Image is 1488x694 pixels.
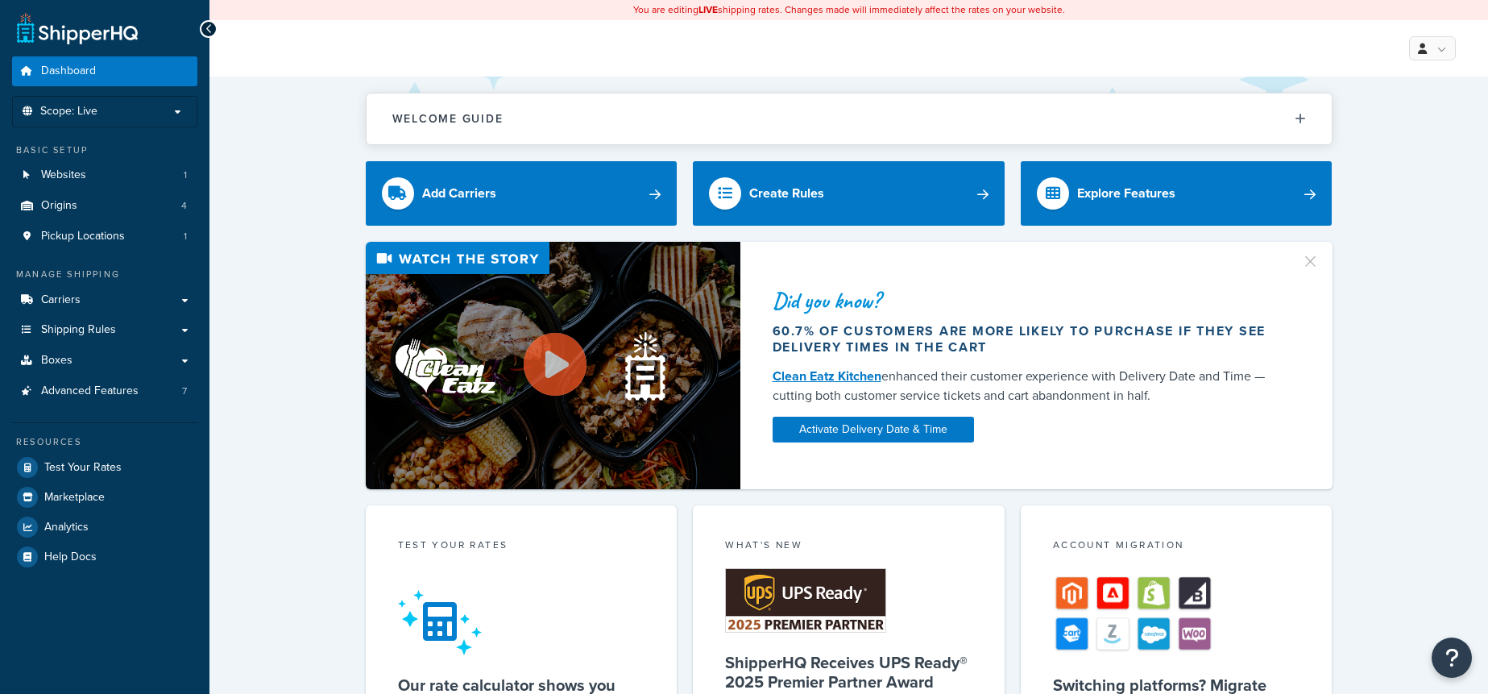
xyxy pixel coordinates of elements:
[725,538,972,556] div: What's New
[181,199,187,213] span: 4
[12,346,197,376] a: Boxes
[1021,161,1333,226] a: Explore Features
[12,483,197,512] a: Marketplace
[366,242,740,489] img: Video thumbnail
[184,230,187,243] span: 1
[12,376,197,406] li: Advanced Features
[725,653,972,692] h5: ShipperHQ Receives UPS Ready® 2025 Premier Partner Award
[12,513,197,542] a: Analytics
[773,417,974,443] a: Activate Delivery Date & Time
[44,551,97,564] span: Help Docs
[12,453,197,482] a: Test Your Rates
[12,160,197,190] a: Websites1
[44,521,89,534] span: Analytics
[773,367,1282,405] div: enhanced their customer experience with Delivery Date and Time — cutting both customer service ti...
[12,376,197,406] a: Advanced Features7
[182,384,187,398] span: 7
[693,161,1005,226] a: Create Rules
[12,191,197,221] a: Origins4
[422,182,496,205] div: Add Carriers
[12,435,197,449] div: Resources
[12,268,197,281] div: Manage Shipping
[44,491,105,505] span: Marketplace
[12,56,197,86] a: Dashboard
[41,199,77,213] span: Origins
[41,293,81,307] span: Carriers
[12,191,197,221] li: Origins
[40,105,97,118] span: Scope: Live
[12,315,197,345] a: Shipping Rules
[773,289,1282,312] div: Did you know?
[398,538,645,556] div: Test your rates
[1432,638,1472,678] button: Open Resource Center
[41,168,86,182] span: Websites
[184,168,187,182] span: 1
[1053,538,1300,556] div: Account Migration
[12,222,197,251] a: Pickup Locations1
[12,143,197,157] div: Basic Setup
[12,285,197,315] a: Carriers
[41,64,96,78] span: Dashboard
[367,94,1332,144] button: Welcome Guide
[41,323,116,337] span: Shipping Rules
[12,222,197,251] li: Pickup Locations
[41,354,73,368] span: Boxes
[773,367,881,385] a: Clean Eatz Kitchen
[392,113,504,125] h2: Welcome Guide
[12,542,197,571] a: Help Docs
[41,384,139,398] span: Advanced Features
[698,2,718,17] b: LIVE
[12,160,197,190] li: Websites
[44,461,122,475] span: Test Your Rates
[1077,182,1175,205] div: Explore Features
[749,182,824,205] div: Create Rules
[773,323,1282,355] div: 60.7% of customers are more likely to purchase if they see delivery times in the cart
[366,161,678,226] a: Add Carriers
[41,230,125,243] span: Pickup Locations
